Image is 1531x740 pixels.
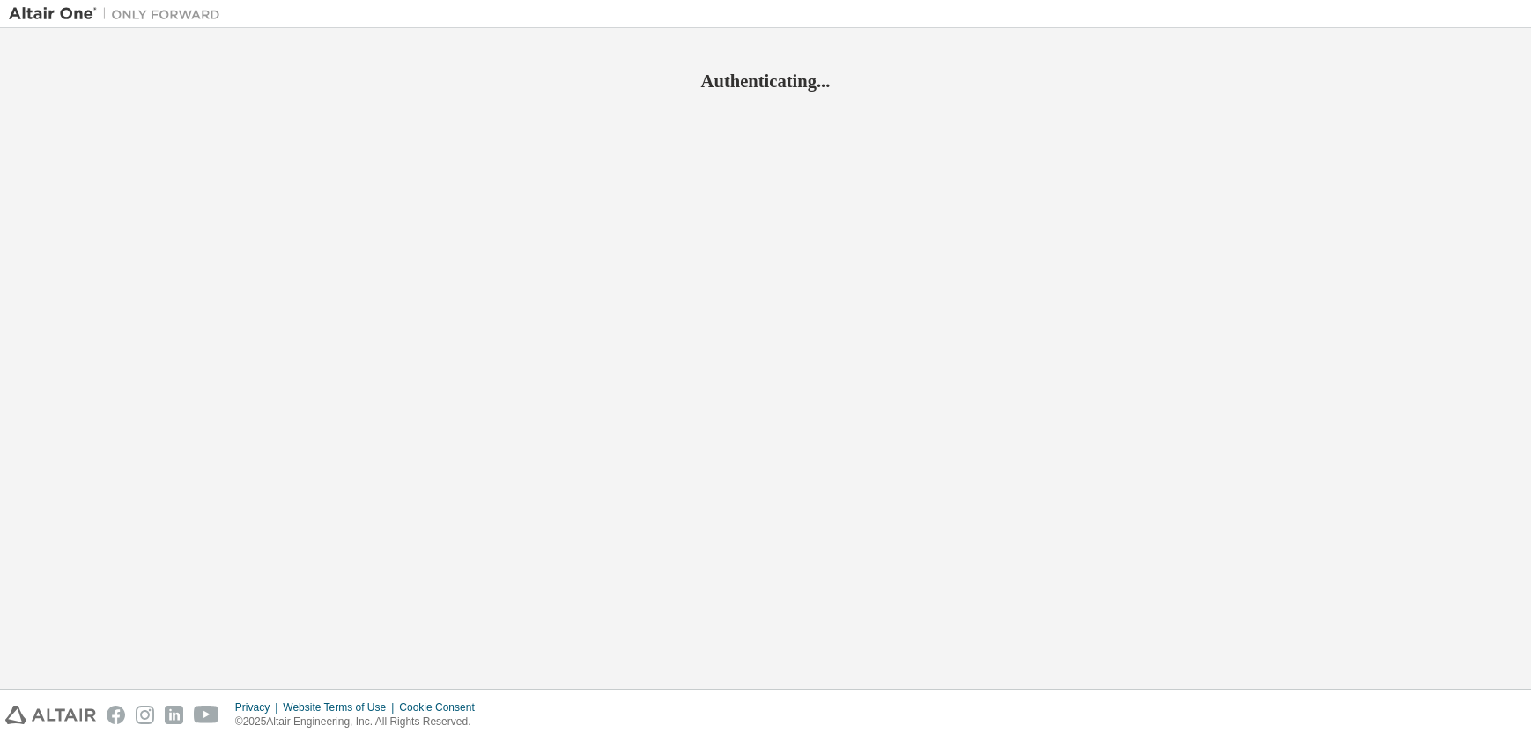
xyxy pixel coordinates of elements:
[5,706,96,724] img: altair_logo.svg
[283,700,399,714] div: Website Terms of Use
[9,70,1522,92] h2: Authenticating...
[9,5,229,23] img: Altair One
[165,706,183,724] img: linkedin.svg
[194,706,219,724] img: youtube.svg
[136,706,154,724] img: instagram.svg
[235,714,485,729] p: © 2025 Altair Engineering, Inc. All Rights Reserved.
[235,700,283,714] div: Privacy
[107,706,125,724] img: facebook.svg
[399,700,484,714] div: Cookie Consent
